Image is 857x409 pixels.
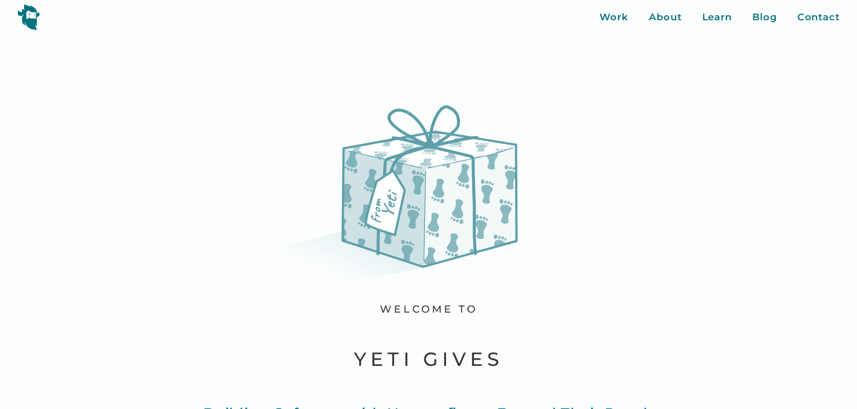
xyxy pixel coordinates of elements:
[649,10,682,25] a: About
[354,347,504,372] h1: yeti gives
[599,10,629,25] a: Work
[273,105,517,283] img: a gift box from yeti wrapped in bigfoot wrapping paper
[752,10,777,25] a: Blog
[380,303,478,316] div: welcome to
[797,10,840,25] a: Contact
[17,4,40,30] img: yeti logo icon
[702,10,733,25] a: Learn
